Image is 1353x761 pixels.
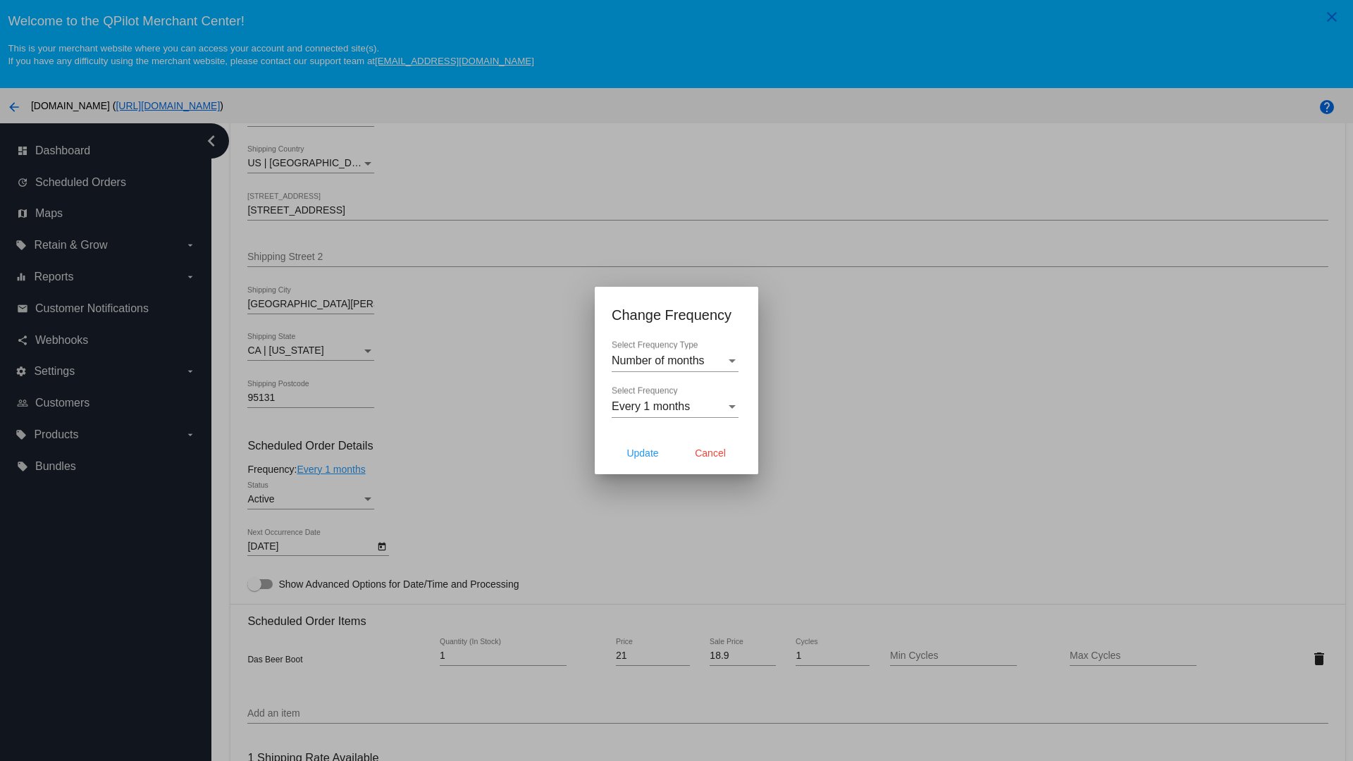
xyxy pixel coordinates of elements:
span: Every 1 months [612,400,690,412]
mat-select: Select Frequency Type [612,354,739,367]
span: Cancel [695,447,726,459]
span: Number of months [612,354,705,366]
mat-select: Select Frequency [612,400,739,413]
h1: Change Frequency [612,304,741,326]
span: Update [626,447,658,459]
button: Update [612,440,674,466]
button: Cancel [679,440,741,466]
